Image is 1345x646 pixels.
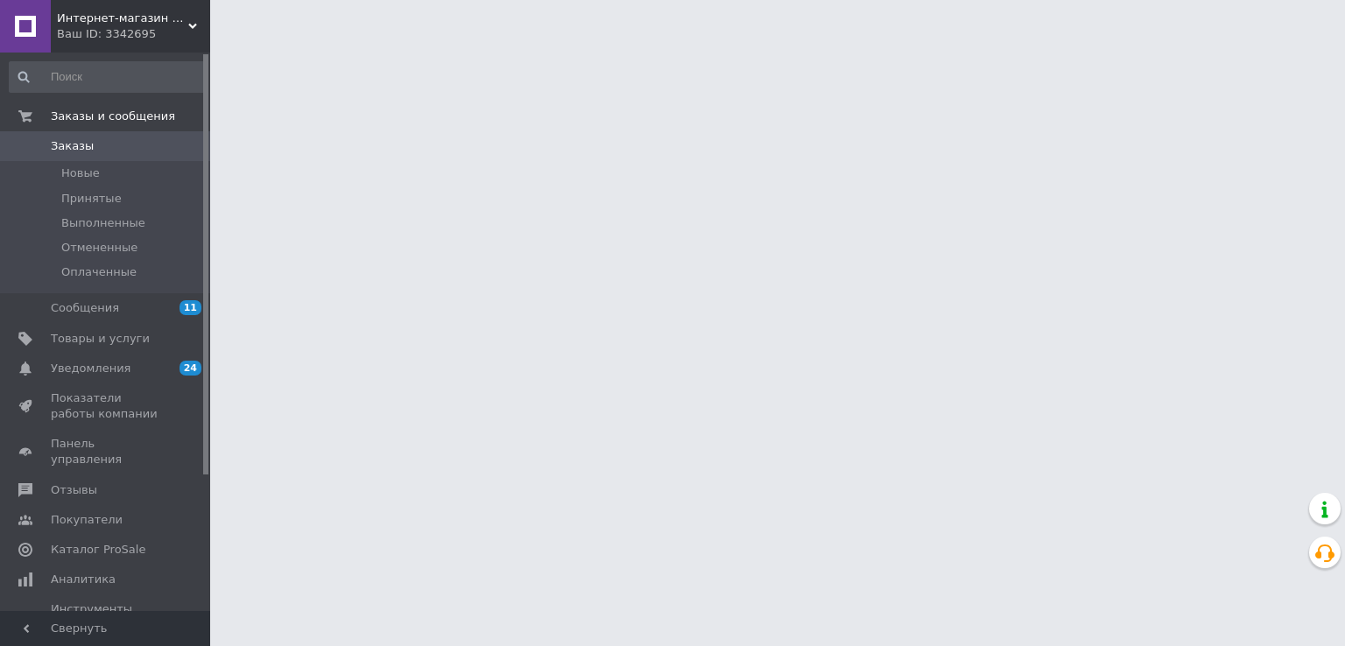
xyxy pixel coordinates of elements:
input: Поиск [9,61,207,93]
div: Ваш ID: 3342695 [57,26,210,42]
span: Инструменты вебмастера и SEO [51,601,162,633]
span: 11 [180,300,201,315]
span: Отмененные [61,240,137,256]
span: Сообщения [51,300,119,316]
span: Каталог ProSale [51,542,145,558]
span: Панель управления [51,436,162,467]
span: Отзывы [51,482,97,498]
span: Заказы [51,138,94,154]
span: Принятые [61,191,122,207]
span: Интернет-магазин "Маленький Гонщик" [57,11,188,26]
span: Заказы и сообщения [51,109,175,124]
span: Выполненные [61,215,145,231]
span: Показатели работы компании [51,390,162,422]
span: Покупатели [51,512,123,528]
span: 24 [180,361,201,376]
span: Новые [61,165,100,181]
span: Аналитика [51,572,116,587]
span: Товары и услуги [51,331,150,347]
span: Уведомления [51,361,130,376]
span: Оплаченные [61,264,137,280]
